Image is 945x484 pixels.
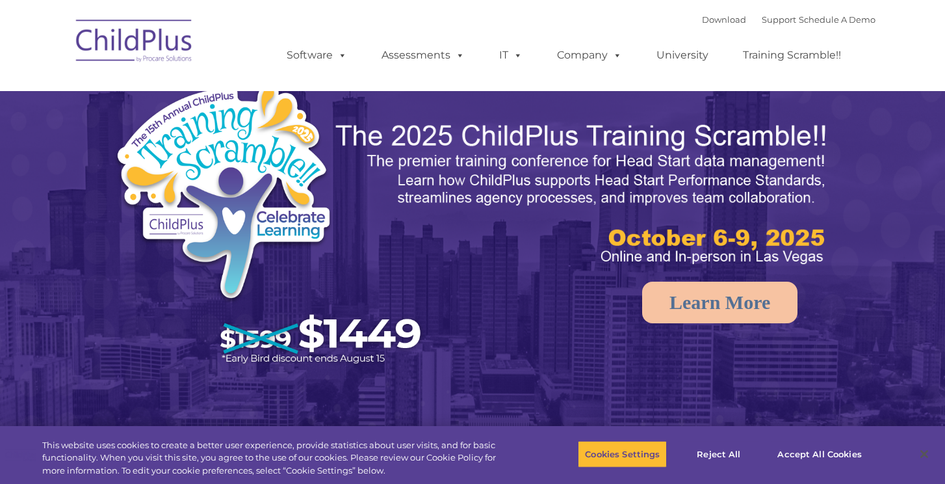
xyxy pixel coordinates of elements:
[70,10,200,75] img: ChildPlus by Procare Solutions
[799,14,875,25] a: Schedule A Demo
[181,86,220,96] span: Last name
[702,14,875,25] font: |
[578,440,667,468] button: Cookies Settings
[678,440,759,468] button: Reject All
[910,440,939,468] button: Close
[702,14,746,25] a: Download
[369,42,478,68] a: Assessments
[42,439,520,477] div: This website uses cookies to create a better user experience, provide statistics about user visit...
[486,42,536,68] a: IT
[274,42,360,68] a: Software
[544,42,635,68] a: Company
[643,42,721,68] a: University
[730,42,854,68] a: Training Scramble!!
[770,440,868,468] button: Accept All Cookies
[181,139,236,149] span: Phone number
[642,282,797,323] a: Learn More
[762,14,796,25] a: Support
